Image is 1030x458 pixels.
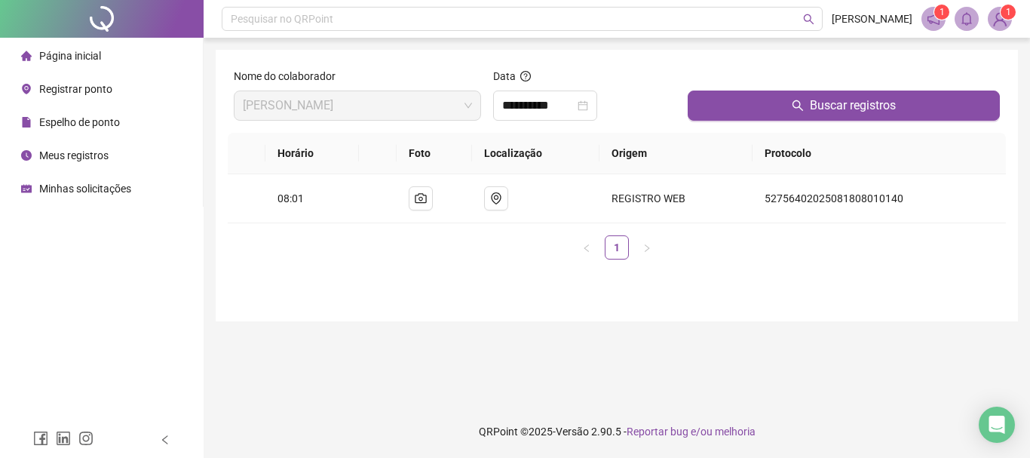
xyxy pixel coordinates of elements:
[934,5,949,20] sup: 1
[803,14,814,25] span: search
[415,192,427,204] span: camera
[575,235,599,260] button: left
[520,71,531,81] span: question-circle
[575,235,599,260] li: Página anterior
[810,97,896,115] span: Buscar registros
[605,236,628,259] a: 1
[243,91,472,120] span: ROBERTO MENDES GUIMARAES
[627,426,756,438] span: Reportar bug e/ou melhoria
[472,133,600,174] th: Localização
[21,183,32,194] span: schedule
[556,426,589,438] span: Versão
[78,431,93,446] span: instagram
[940,7,945,17] span: 1
[493,70,516,82] span: Data
[989,8,1011,30] img: 89836
[21,51,32,61] span: home
[21,150,32,161] span: clock-circle
[792,100,804,112] span: search
[56,431,71,446] span: linkedin
[39,83,112,95] span: Registrar ponto
[265,133,360,174] th: Horário
[960,12,973,26] span: bell
[33,431,48,446] span: facebook
[1001,5,1016,20] sup: Atualize o seu contato no menu Meus Dados
[1006,7,1011,17] span: 1
[277,192,304,204] span: 08:01
[21,117,32,128] span: file
[753,133,1006,174] th: Protocolo
[39,50,101,62] span: Página inicial
[39,183,131,195] span: Minhas solicitações
[688,91,1000,121] button: Buscar registros
[642,244,651,253] span: right
[635,235,659,260] li: Próxima página
[160,435,170,445] span: left
[204,405,1030,458] footer: QRPoint © 2025 - 2.90.5 -
[599,133,752,174] th: Origem
[753,174,1006,223] td: 52756402025081808010140
[979,407,1015,443] div: Open Intercom Messenger
[582,244,591,253] span: left
[397,133,472,174] th: Foto
[490,192,502,204] span: environment
[605,235,629,260] li: 1
[927,12,940,26] span: notification
[39,116,120,128] span: Espelho de ponto
[21,84,32,94] span: environment
[234,68,345,85] label: Nome do colaborador
[39,149,109,161] span: Meus registros
[635,235,659,260] button: right
[599,174,752,223] td: REGISTRO WEB
[832,11,912,27] span: [PERSON_NAME]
